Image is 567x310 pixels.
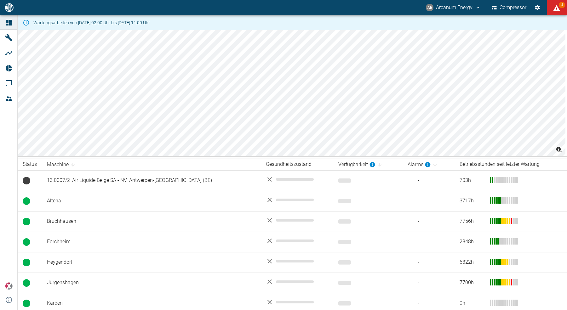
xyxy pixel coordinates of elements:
[426,4,433,11] div: AE
[532,2,543,13] button: Einstellungen
[490,2,528,13] button: Compressor
[18,30,565,156] canvas: Map
[460,300,485,307] div: 0 h
[266,217,328,224] div: No data
[425,2,482,13] button: arcanum@neaxplore.com
[42,273,261,293] td: Jürgenshagen
[266,278,328,285] div: No data
[408,238,450,245] span: -
[23,279,30,287] span: Betrieb
[42,232,261,252] td: Forchheim
[408,197,450,205] span: -
[408,300,450,307] span: -
[559,2,565,8] span: 4
[18,159,42,170] th: Status
[408,177,450,184] span: -
[408,218,450,225] span: -
[33,17,150,28] div: Wartungsarbeiten von [DATE] 02:00 Uhr bis [DATE] 11:00 Uhr
[23,197,30,205] span: Betrieb
[266,237,328,245] div: No data
[460,197,485,205] div: 3717 h
[266,257,328,265] div: No data
[47,161,77,168] span: Maschine
[408,161,431,168] div: berechnet für die letzten 7 Tage
[23,300,30,307] span: Betrieb
[460,259,485,266] div: 6322 h
[338,161,375,168] div: berechnet für die letzten 7 Tage
[42,252,261,273] td: Heygendorf
[261,159,333,170] th: Gesundheitszustand
[460,279,485,286] div: 7700 h
[23,238,30,246] span: Betrieb
[460,177,485,184] div: 703 h
[42,211,261,232] td: Bruchhausen
[23,177,30,184] span: Keine Daten
[266,196,328,204] div: No data
[5,282,13,290] img: Xplore Logo
[266,298,328,306] div: No data
[4,3,14,12] img: logo
[42,191,261,211] td: Altena
[23,259,30,266] span: Betrieb
[23,218,30,225] span: Betrieb
[408,259,450,266] span: -
[408,279,450,286] span: -
[460,218,485,225] div: 7756 h
[460,238,485,245] div: 2848 h
[266,176,328,183] div: No data
[455,159,567,170] th: Betriebsstunden seit letzter Wartung
[42,170,261,191] td: 13.0007/2_Air Liquide Belge SA - NV_Antwerpen-[GEOGRAPHIC_DATA] (BE)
